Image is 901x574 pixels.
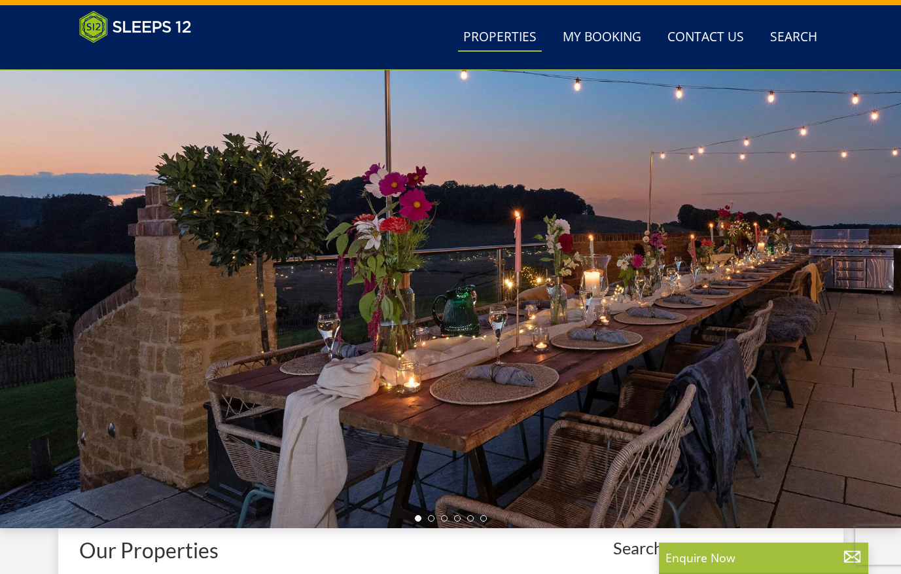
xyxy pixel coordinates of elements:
[557,23,646,52] a: My Booking
[765,23,822,52] a: Search
[73,51,210,62] iframe: Customer reviews powered by Trustpilot
[458,23,542,52] a: Properties
[613,539,822,557] span: Search
[662,23,749,52] a: Contact Us
[79,539,608,562] h1: Our Properties
[665,549,862,566] p: Enquire Now
[79,10,192,43] img: Sleeps 12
